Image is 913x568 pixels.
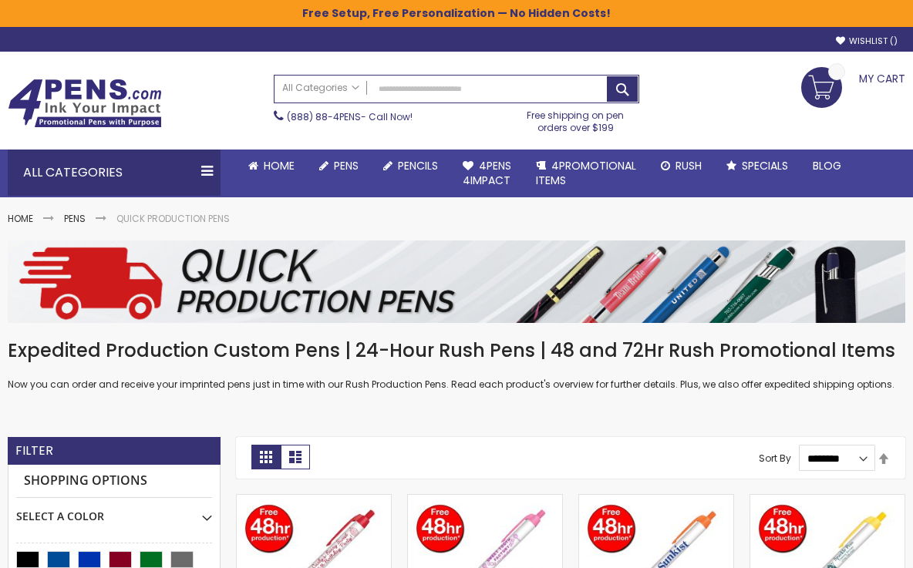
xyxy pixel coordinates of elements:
[813,158,841,173] span: Blog
[287,110,361,123] a: (888) 88-4PENS
[275,76,367,101] a: All Categories
[536,158,636,188] span: 4PROMOTIONAL ITEMS
[16,465,212,498] strong: Shopping Options
[8,79,162,128] img: 4Pens Custom Pens and Promotional Products
[512,103,639,134] div: Free shipping on pen orders over $199
[16,498,212,524] div: Select A Color
[8,240,905,323] img: Quick Production Pens
[334,158,359,173] span: Pens
[251,445,281,469] strong: Grid
[800,150,854,183] a: Blog
[282,82,359,94] span: All Categories
[450,150,524,197] a: 4Pens4impact
[759,452,791,465] label: Sort By
[371,150,450,183] a: Pencils
[836,35,898,47] a: Wishlist
[264,158,295,173] span: Home
[116,212,230,225] strong: Quick Production Pens
[307,150,371,183] a: Pens
[649,150,714,183] a: Rush
[750,494,905,507] a: PenScents™ Scented Pens - Lemon Scent, 48 HR Production
[8,338,905,363] h1: Expedited Production Custom Pens | 24-Hour Rush Pens | 48 and 72Hr Rush Promotional Items
[675,158,702,173] span: Rush
[742,158,788,173] span: Specials
[8,378,905,391] p: Now you can order and receive your imprinted pens just in time with our Rush Production Pens. Rea...
[463,158,511,188] span: 4Pens 4impact
[398,158,438,173] span: Pencils
[15,442,53,459] strong: Filter
[524,150,649,197] a: 4PROMOTIONALITEMS
[236,150,307,183] a: Home
[714,150,800,183] a: Specials
[8,150,221,196] div: All Categories
[287,110,413,123] span: - Call Now!
[408,494,562,507] a: PenScents™ Scented Pens - Cotton Candy Scent, 48 Hour Production
[579,494,733,507] a: PenScents™ Scented Pens - Orange Scent, 48 Hr Production
[237,494,391,507] a: PenScents™ Scented Pens - Strawberry Scent, 48-Hr Production
[8,212,33,225] a: Home
[64,212,86,225] a: Pens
